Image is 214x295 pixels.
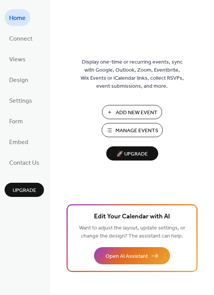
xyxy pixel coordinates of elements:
span: Contact Us [9,157,39,169]
span: 🚀 Upgrade [111,149,154,159]
span: Open AI Assistant [105,252,148,261]
button: Upgrade [5,183,44,197]
span: Connect [9,33,32,45]
a: Home [5,9,30,26]
span: Design [9,74,28,87]
button: Manage Events [102,123,163,137]
span: Manage Events [115,127,158,135]
span: Edit Your Calendar with AI [94,211,170,222]
a: Embed [5,133,33,150]
a: Connect [5,30,37,47]
button: Open AI Assistant [94,247,170,264]
span: Display one-time or recurring events, sync with Google, Outlook, Zoom, Eventbrite, Wix Events or ... [81,58,184,90]
span: Home [9,12,26,25]
span: Want to adjust the layout, update settings, or change the design? The assistant can help. [79,223,185,241]
button: 🚀 Upgrade [106,146,158,161]
a: Views [5,51,30,67]
span: Embed [9,136,28,149]
a: Settings [5,92,37,109]
button: Add New Event [102,105,162,119]
span: Add New Event [116,109,157,117]
a: Design [5,71,33,88]
span: Form [9,116,23,128]
span: Settings [9,95,32,107]
a: Form [5,113,28,129]
span: Views [9,54,26,66]
a: Contact Us [5,154,44,171]
span: Upgrade [13,187,36,195]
